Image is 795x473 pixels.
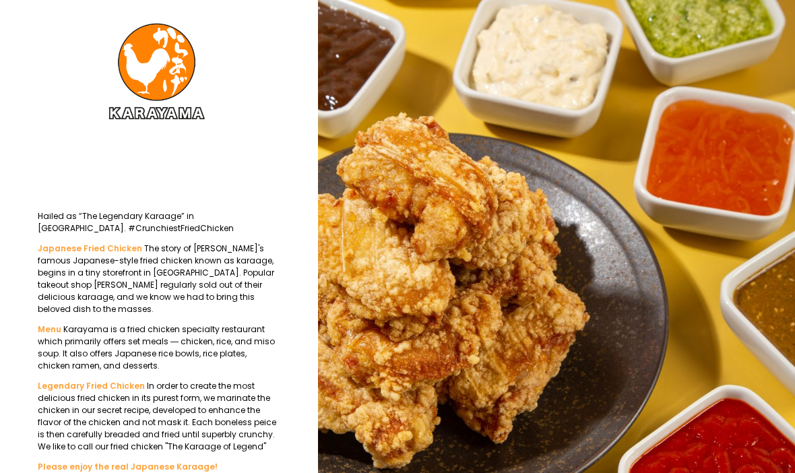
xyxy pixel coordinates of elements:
div: Hailed as “The Legendary Karaage” in [GEOGRAPHIC_DATA]. #CrunchiestFriedChicken [38,210,280,234]
b: Japanese Fried Chicken [38,243,142,254]
img: Karayama Philippines [106,20,208,121]
div: Karayama is a fried chicken specialty restaurant which primarily offers set meals ― chicken, rice... [38,323,280,372]
b: Please enjoy the real Japanese Karaage! [38,461,218,472]
div: Japan's #CrunchiestFriedChicken [38,121,280,202]
div: The story of [PERSON_NAME]'s famous Japanese-style fried chicken known as karaage, begins in a ti... [38,243,280,315]
b: Legendary Fried Chicken [38,380,145,391]
div: In order to create the most delicious fried chicken in its purest form, we marinate the chicken i... [38,380,280,453]
b: Menu [38,323,61,335]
